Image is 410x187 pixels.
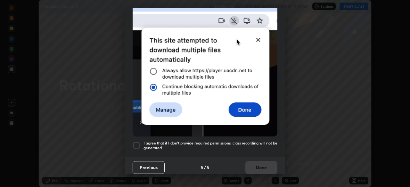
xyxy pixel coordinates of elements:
[133,161,165,174] button: Previous
[201,164,203,171] h4: 5
[204,164,206,171] h4: /
[207,164,209,171] h4: 5
[143,141,277,151] h5: I agree that if I don't provide required permissions, class recording will not be generated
